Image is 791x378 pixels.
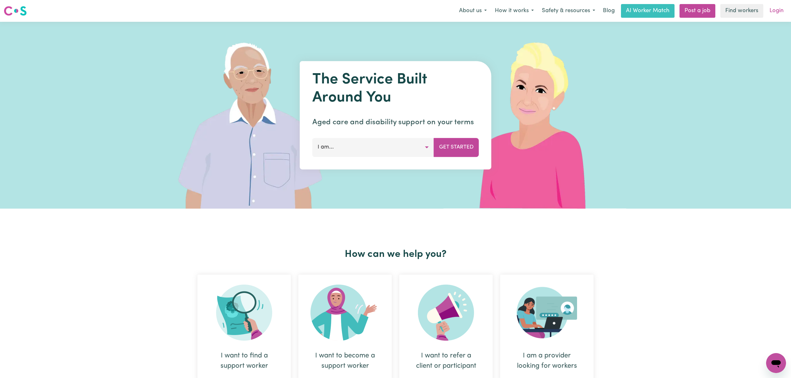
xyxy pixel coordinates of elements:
img: Refer [418,285,474,341]
button: I am... [312,138,434,157]
img: Provider [517,285,577,341]
img: Become Worker [310,285,380,341]
div: I want to become a support worker [313,351,377,371]
div: I am a provider looking for workers [515,351,579,371]
div: I want to refer a client or participant [414,351,478,371]
h1: The Service Built Around You [312,71,479,107]
iframe: Button to launch messaging window, conversation in progress [766,353,786,373]
button: About us [455,4,491,17]
div: I want to find a support worker [212,351,276,371]
button: Get Started [434,138,479,157]
button: How it works [491,4,538,17]
a: Careseekers logo [4,4,27,18]
a: AI Worker Match [621,4,675,18]
img: Search [216,285,272,341]
a: Blog [599,4,618,18]
a: Login [766,4,787,18]
a: Post a job [680,4,715,18]
a: Find workers [720,4,763,18]
button: Safety & resources [538,4,599,17]
img: Careseekers logo [4,5,27,17]
h2: How can we help you? [194,248,597,260]
p: Aged care and disability support on your terms [312,117,479,128]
